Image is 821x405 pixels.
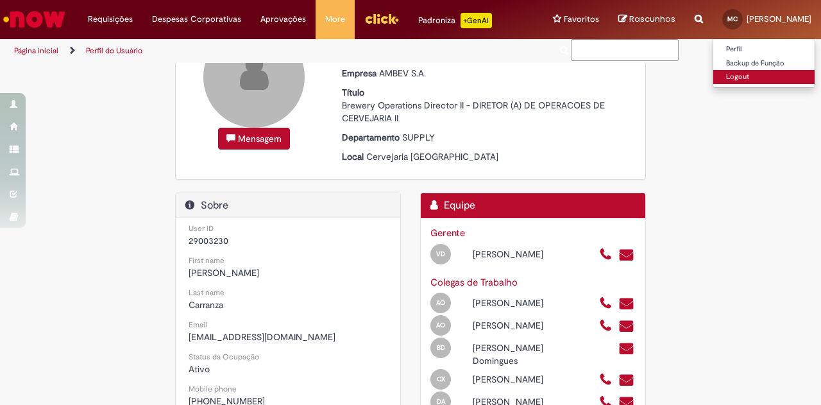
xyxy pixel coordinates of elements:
div: Open Profile: Cristian Xavier [421,367,589,390]
strong: Título [342,87,367,98]
button: Mensagem [218,128,290,150]
a: Enviar um e-mail para alejandro.guerra@ab-inbev.com [618,297,634,311]
span: AO [436,321,445,329]
span: AO [436,298,445,307]
small: Status da Ocupação [189,352,259,362]
span: BD [437,343,445,352]
div: [PERSON_NAME] [463,248,589,261]
span: Despesas Corporativas [152,13,241,26]
div: [PERSON_NAME] [463,319,589,332]
small: First name [189,255,224,266]
span: [PERSON_NAME] [189,267,259,279]
span: [PERSON_NAME] [747,13,811,24]
span: Cervejaria [GEOGRAPHIC_DATA] [366,151,498,162]
h3: Colegas de Trabalho [430,277,636,288]
small: Email [189,320,207,330]
div: Open Profile: Alejandro Guerra Orozco [421,291,589,313]
span: [EMAIL_ADDRESS][DOMAIN_NAME] [189,331,335,343]
a: Enviar um e-mail para cristian.xavier@ambev.com.br [618,373,634,388]
span: Aprovações [260,13,306,26]
a: Enviar um e-mail para alejandro.guerra@ab-inbev.com [618,319,634,334]
span: AMBEV S.A. [379,67,426,79]
a: Rascunhos [618,13,675,26]
a: Backup de Função [713,56,815,71]
span: VD [436,250,445,258]
a: Ligar para +54 20458 [599,319,613,334]
img: ServiceNow [1,6,67,32]
div: Padroniza [418,13,492,28]
a: Ligar para +55 (85) 33369003 [599,248,613,263]
strong: Departamento [342,132,402,143]
ul: Trilhas de página [10,39,537,63]
p: +GenAi [461,13,492,28]
a: Ligar para +55 123023336 [599,373,613,388]
a: Enviar um e-mail para bruno.domingues@ambev.com.br [618,341,634,356]
div: Open Profile: Valdecir Duarte [421,242,589,264]
span: MC [727,15,738,23]
span: More [325,13,345,26]
div: [PERSON_NAME] [463,297,589,309]
span: Brewery Operations Director II - DIRETOR (A) DE OPERACOES DE CERVEJARIA II [342,99,605,124]
button: Pesquisar [557,39,571,61]
h2: Equipe [430,200,636,212]
div: [PERSON_NAME] Domingues [463,341,589,367]
a: Ligar para +54 20458 [599,297,613,311]
img: click_logo_yellow_360x200.png [364,9,399,28]
a: Logout [713,70,815,84]
span: Ativo [189,363,210,375]
span: Rascunhos [629,13,675,25]
h3: Gerente [430,228,636,239]
small: User ID [189,223,214,234]
strong: Local [342,151,366,162]
span: CX [437,375,445,383]
a: Página inicial [14,46,58,56]
div: Open Profile: Bruno Resende Domingues [421,336,589,367]
div: [PERSON_NAME] [463,373,589,386]
a: Perfil do Usuário [86,46,142,56]
a: Enviar um e-mail para valdecir.duarte@ambev.com.br [618,248,634,263]
a: Perfil [713,42,815,56]
span: Favoritos [564,13,599,26]
span: SUPPLY [402,132,435,143]
span: 29003230 [189,235,228,246]
h2: Sobre [185,200,391,212]
span: Requisições [88,13,133,26]
small: Last name [189,288,224,298]
small: Mobile phone [189,384,237,394]
strong: Empresa [342,67,379,79]
span: Carranza [189,299,223,311]
div: Open Profile: Alejandro Guerra Orozco [421,313,589,336]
